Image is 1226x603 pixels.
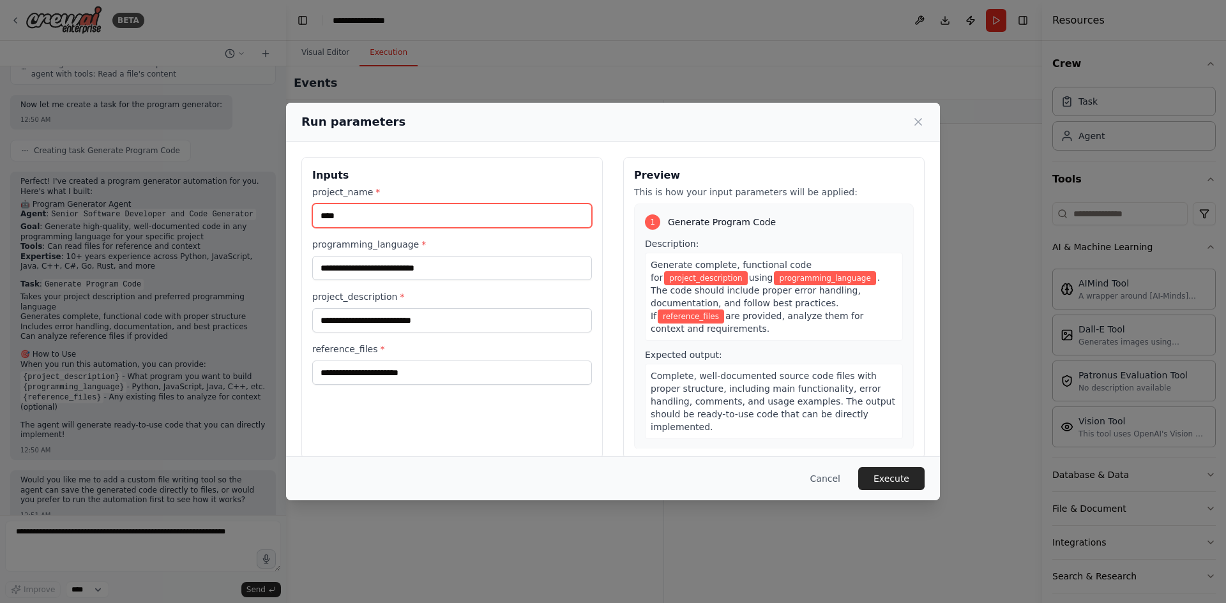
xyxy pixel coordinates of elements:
label: project_name [312,186,592,198]
span: using [749,272,773,283]
label: project_description [312,290,592,303]
span: Variable: reference_files [658,309,724,324]
h3: Inputs [312,168,592,183]
span: Variable: project_description [664,271,747,285]
span: Description: [645,239,699,249]
span: are provided, analyze them for context and requirements. [651,311,863,334]
button: Execute [858,467,925,490]
label: programming_language [312,238,592,251]
p: This is how your input parameters will be applied: [634,186,914,198]
button: Cancel [800,467,851,490]
h2: Run parameters [301,113,405,131]
label: reference_files [312,343,592,355]
span: Variable: programming_language [774,271,875,285]
span: Generate complete, functional code for [651,260,812,283]
span: . The code should include proper error handling, documentation, and follow best practices. If [651,272,880,321]
div: 1 [645,214,660,230]
span: Generate Program Code [668,216,776,228]
span: Expected output: [645,350,722,360]
h3: Preview [634,168,914,183]
span: Complete, well-documented source code files with proper structure, including main functionality, ... [651,371,895,432]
